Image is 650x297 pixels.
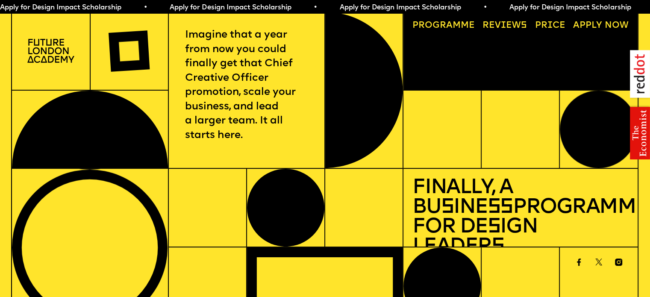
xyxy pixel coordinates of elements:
span: A [573,21,579,30]
span: ss [488,197,513,218]
a: Reviews [478,17,532,35]
h1: Finally, a Bu ine Programme for De ign Leader [412,178,628,257]
span: • [483,4,487,11]
span: a [446,21,453,30]
span: s [491,236,504,257]
a: Apply now [568,17,633,35]
p: Imagine that a year from now you could finally get that Chief Creative Officer promotion, scale y... [185,28,308,143]
span: s [488,217,500,238]
span: • [313,4,317,11]
a: Price [530,17,570,35]
a: Programme [408,17,479,35]
span: • [143,4,147,11]
span: s [441,197,453,218]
